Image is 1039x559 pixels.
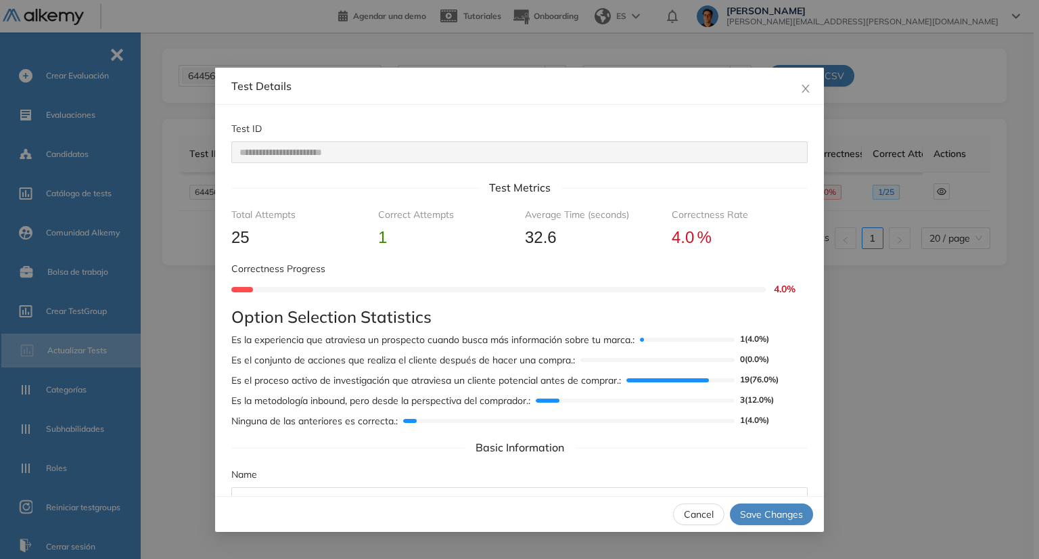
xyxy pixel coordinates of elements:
[231,332,634,347] span: Es la experiencia que atraviesa un prospecto cuando busca más información sobre tu marca. :
[697,225,711,250] span: %
[231,373,621,388] span: Es el proceso activo de investigación que atraviesa un cliente potencial antes de comprar. :
[231,487,808,509] input: Name
[800,83,811,94] span: close
[231,121,262,136] label: Test ID
[740,353,808,366] span: 0 ( 0.0 %)
[231,263,325,275] span: Correctness Progress
[378,207,514,222] div: Correct Attempts
[231,307,808,327] h4: Option Selection Statistics
[680,228,694,246] span: .0
[378,228,387,246] span: 1
[740,414,808,427] span: 1 ( 4.0 %)
[231,79,808,93] div: Test Details
[672,207,808,222] div: Correctness Rate
[231,228,250,246] span: 25
[684,507,714,522] span: Cancel
[231,467,257,482] label: Name
[231,353,575,367] span: Es el conjunto de acciones que realiza el cliente después de hacer una compra. :
[231,413,398,428] span: Ninguna de las anteriores es correcta. :
[673,504,724,525] button: Cancel
[525,207,661,222] div: Average Time (seconds)
[465,439,575,456] span: Basic Information
[231,393,530,408] span: Es la metodología inbound, pero desde la perspectiva del comprador. :
[543,228,557,246] span: .6
[740,394,808,407] span: 3 ( 12.0 %)
[478,179,561,196] span: Test Metrics
[231,207,367,222] div: Total Attempts
[672,228,680,246] span: 4
[740,507,803,522] span: Save Changes
[525,228,543,246] span: 32
[787,68,824,104] button: Close
[740,333,808,346] span: 1 ( 4.0 %)
[730,504,813,525] button: Save Changes
[740,374,808,386] span: 19 ( 76.0 %)
[774,282,808,296] span: 4.0 %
